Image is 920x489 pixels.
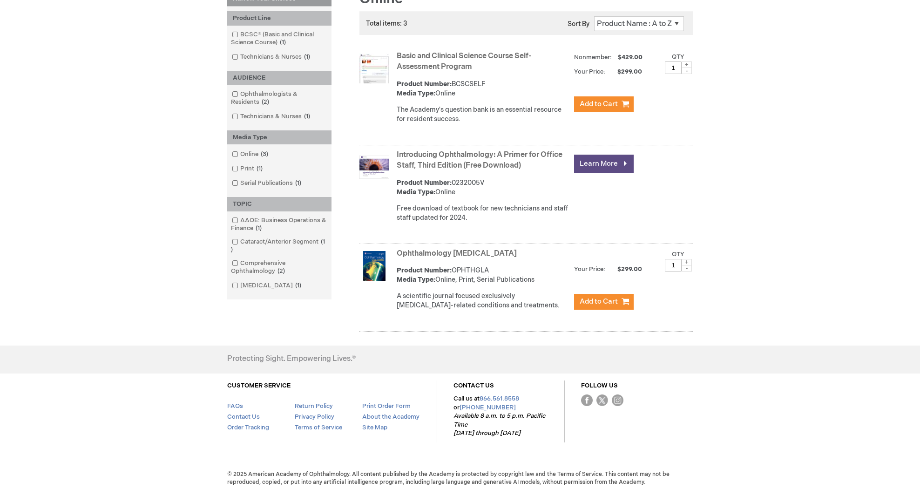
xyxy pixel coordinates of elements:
a: Ophthalmologists & Residents2 [230,90,329,107]
a: Basic and Clinical Science Course Self-Assessment Program [397,52,531,71]
a: Learn More [574,155,634,173]
div: TOPIC [227,197,331,211]
label: Qty [672,251,684,258]
a: Cataract/Anterior Segment1 [230,238,329,254]
strong: Media Type: [397,188,435,196]
img: Twitter [596,394,608,406]
strong: Your Price: [574,265,605,273]
span: $299.00 [607,68,643,75]
img: Ophthalmology Glaucoma [359,251,389,281]
div: BCSCSELF Online [397,80,569,98]
a: Print Order Form [362,402,411,410]
a: Return Policy [295,402,333,410]
img: instagram [612,394,623,406]
div: 0232005V Online [397,178,569,197]
span: Add to Cart [580,100,618,109]
span: 2 [259,98,271,106]
a: FAQs [227,402,243,410]
span: 1 [277,39,288,46]
span: 1 [293,179,304,187]
span: 1 [254,165,265,172]
img: Introducing Ophthalmology: A Primer for Office Staff, Third Edition (Free Download) [359,152,389,182]
span: $429.00 [616,54,644,61]
div: OPHTHGLA Online, Print, Serial Publications [397,266,569,285]
div: A scientific journal focused exclusively [MEDICAL_DATA]-related conditions and treatments. [397,292,569,310]
span: 1 [253,224,264,232]
span: 1 [231,238,325,253]
img: Basic and Clinical Science Course Self-Assessment Program [359,54,389,83]
a: BCSC® (Basic and Clinical Science Course)1 [230,30,329,47]
a: 866.561.8558 [480,395,519,402]
a: [PHONE_NUMBER] [460,404,516,411]
a: Contact Us [227,413,260,421]
a: CUSTOMER SERVICE [227,382,291,389]
a: Technicians & Nurses1 [230,53,314,61]
strong: Media Type: [397,276,435,284]
a: Order Tracking [227,424,269,431]
img: Facebook [581,394,593,406]
span: 3 [258,150,271,158]
span: $299.00 [607,265,643,273]
p: Call us at or [453,394,548,438]
strong: Product Number: [397,266,452,274]
button: Add to Cart [574,96,634,112]
button: Add to Cart [574,294,634,310]
a: [MEDICAL_DATA]1 [230,281,305,290]
div: AUDIENCE [227,71,331,85]
h4: Protecting Sight. Empowering Lives.® [227,355,356,363]
span: 2 [275,267,287,275]
a: AAOE: Business Operations & Finance1 [230,216,329,233]
a: FOLLOW US [581,382,618,389]
strong: Media Type: [397,89,435,97]
a: Ophthalmology [MEDICAL_DATA] [397,249,517,258]
a: Comprehensive Ophthalmology2 [230,259,329,276]
a: Online3 [230,150,272,159]
div: Free download of textbook for new technicians and staff staff updated for 2024. [397,204,569,223]
a: Terms of Service [295,424,342,431]
label: Sort By [568,20,589,28]
strong: Nonmember: [574,52,612,63]
span: Add to Cart [580,297,618,306]
div: The Academy's question bank is an essential resource for resident success. [397,105,569,124]
a: Technicians & Nurses1 [230,112,314,121]
a: Site Map [362,424,387,431]
a: Print1 [230,164,266,173]
span: 1 [293,282,304,289]
span: 1 [302,113,312,120]
div: Media Type [227,130,331,145]
strong: Product Number: [397,80,452,88]
em: Available 8 a.m. to 5 p.m. Pacific Time [DATE] through [DATE] [453,412,545,437]
a: Introducing Ophthalmology: A Primer for Office Staff, Third Edition (Free Download) [397,150,562,170]
div: Product Line [227,11,331,26]
strong: Product Number: [397,179,452,187]
input: Qty [665,61,682,74]
strong: Your Price: [574,68,605,75]
label: Qty [672,53,684,61]
span: Total items: 3 [366,20,407,27]
a: CONTACT US [453,382,494,389]
input: Qty [665,259,682,272]
a: Privacy Policy [295,413,334,421]
a: About the Academy [362,413,419,421]
a: Serial Publications1 [230,179,305,188]
span: 1 [302,53,312,61]
span: © 2025 American Academy of Ophthalmology. All content published by the Academy is protected by co... [220,470,700,486]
